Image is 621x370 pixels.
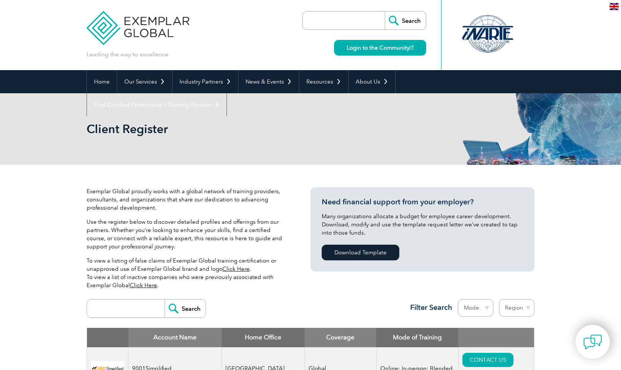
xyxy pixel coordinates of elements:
[222,328,305,347] th: Home Office: activate to sort column ascending
[376,328,458,347] th: Mode of Training: activate to sort column ascending
[583,333,602,351] img: contact-chat.png
[172,70,238,93] a: Industry Partners
[130,282,157,289] a: Click Here
[87,123,400,135] h2: Client Register
[409,46,414,50] img: open_square.png
[385,12,426,29] input: Search
[458,328,534,347] th: : activate to sort column ascending
[87,70,117,93] a: Home
[222,266,250,272] a: Click Here
[349,70,395,93] a: About Us
[87,187,288,212] p: Exemplar Global proudly works with a global network of training providers, consultants, and organ...
[322,212,523,237] p: Many organizations allocate a budget for employee career development. Download, modify and use th...
[462,353,514,367] a: CONTACT US
[87,257,288,289] p: To view a listing of false claims of Exemplar Global training certification or unapproved use of ...
[334,40,426,56] a: Login to the Community
[87,93,227,116] a: Find Certified Professional / Training Provider
[238,70,299,93] a: News & Events
[165,300,206,317] input: Search
[128,328,222,347] th: Account Name: activate to sort column descending
[87,50,168,59] p: Leading the way to excellence
[406,303,452,312] h3: Filter Search
[117,70,172,93] a: Our Services
[87,218,288,251] p: Use the register below to discover detailed profiles and offerings from our partners. Whether you...
[609,3,619,10] img: en
[299,70,348,93] a: Resources
[305,328,376,347] th: Coverage: activate to sort column ascending
[322,245,399,260] a: Download Template
[322,197,523,207] h3: Need financial support from your employer?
